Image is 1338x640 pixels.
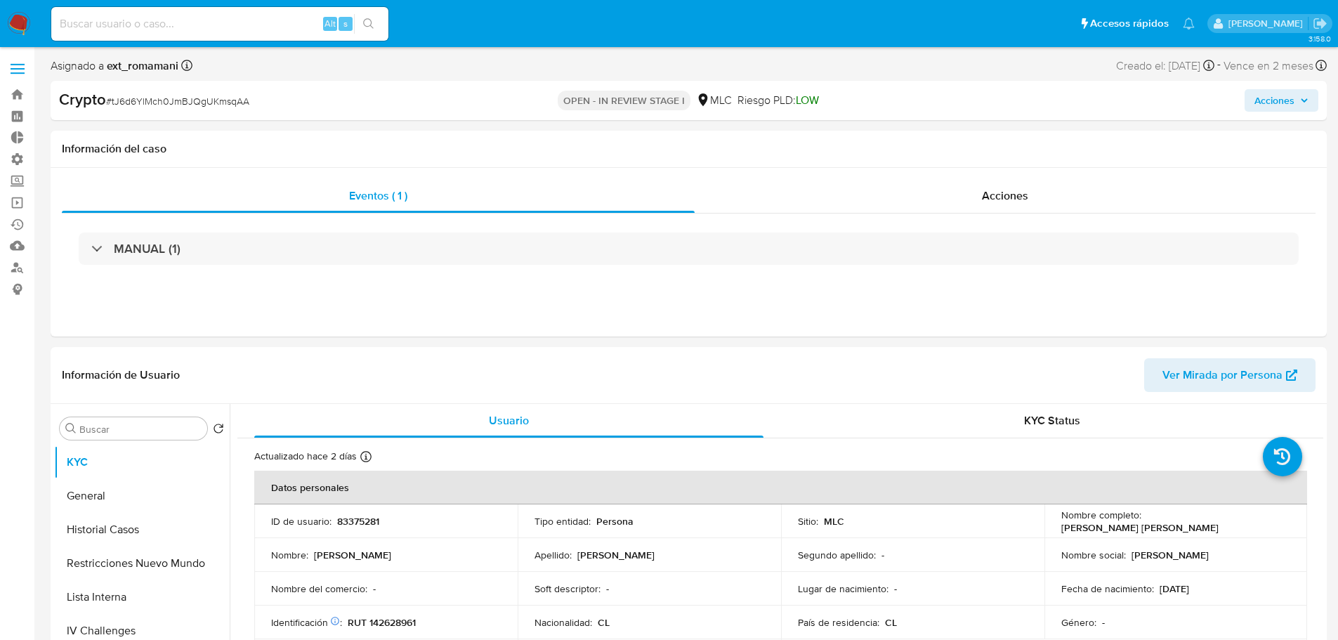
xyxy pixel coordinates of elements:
[798,515,818,528] p: Sitio :
[1024,412,1080,429] span: KYC Status
[271,549,308,561] p: Nombre :
[737,93,819,108] span: Riesgo PLD:
[65,423,77,434] button: Buscar
[1183,18,1195,30] a: Notificaciones
[348,616,416,629] p: RUT 142628961
[534,582,601,595] p: Soft descriptor :
[1061,582,1154,595] p: Fecha de nacimiento :
[354,14,383,34] button: search-icon
[798,616,879,629] p: País de residencia :
[271,515,332,528] p: ID de usuario :
[1224,58,1313,74] span: Vence en 2 meses
[54,580,230,614] button: Lista Interna
[885,616,897,629] p: CL
[314,549,391,561] p: [PERSON_NAME]
[1132,549,1209,561] p: [PERSON_NAME]
[54,547,230,580] button: Restricciones Nuevo Mundo
[1061,521,1219,534] p: [PERSON_NAME] [PERSON_NAME]
[254,450,357,463] p: Actualizado hace 2 días
[324,17,336,30] span: Alt
[1245,89,1318,112] button: Acciones
[54,445,230,479] button: KYC
[1217,56,1221,75] span: -
[798,549,876,561] p: Segundo apellido :
[104,58,178,74] b: ext_romamani
[54,513,230,547] button: Historial Casos
[349,188,407,204] span: Eventos ( 1 )
[1160,582,1189,595] p: [DATE]
[1116,56,1214,75] div: Creado el: [DATE]
[106,94,249,108] span: # tJ6d6YlMch0JmBJQgUKmsqAA
[213,423,224,438] button: Volver al orden por defecto
[1102,616,1105,629] p: -
[1061,549,1126,561] p: Nombre social :
[798,582,888,595] p: Lugar de nacimiento :
[337,515,379,528] p: 83375281
[114,241,181,256] h3: MANUAL (1)
[881,549,884,561] p: -
[598,616,610,629] p: CL
[534,515,591,528] p: Tipo entidad :
[596,515,634,528] p: Persona
[62,142,1316,156] h1: Información del caso
[489,412,529,429] span: Usuario
[51,58,178,74] span: Asignado a
[824,515,844,528] p: MLC
[62,368,180,382] h1: Información de Usuario
[1144,358,1316,392] button: Ver Mirada por Persona
[982,188,1028,204] span: Acciones
[1090,16,1169,31] span: Accesos rápidos
[54,479,230,513] button: General
[373,582,376,595] p: -
[894,582,897,595] p: -
[796,92,819,108] span: LOW
[1313,16,1327,31] a: Salir
[696,93,732,108] div: MLC
[79,233,1299,265] div: MANUAL (1)
[343,17,348,30] span: s
[1061,616,1096,629] p: Género :
[79,423,202,436] input: Buscar
[1162,358,1283,392] span: Ver Mirada por Persona
[271,616,342,629] p: Identificación :
[577,549,655,561] p: [PERSON_NAME]
[254,471,1307,504] th: Datos personales
[1061,509,1141,521] p: Nombre completo :
[59,88,106,110] b: Crypto
[606,582,609,595] p: -
[558,91,690,110] p: OPEN - IN REVIEW STAGE I
[271,582,367,595] p: Nombre del comercio :
[1228,17,1308,30] p: nicolas.tyrkiel@mercadolibre.com
[534,549,572,561] p: Apellido :
[51,15,388,33] input: Buscar usuario o caso...
[1254,89,1294,112] span: Acciones
[534,616,592,629] p: Nacionalidad :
